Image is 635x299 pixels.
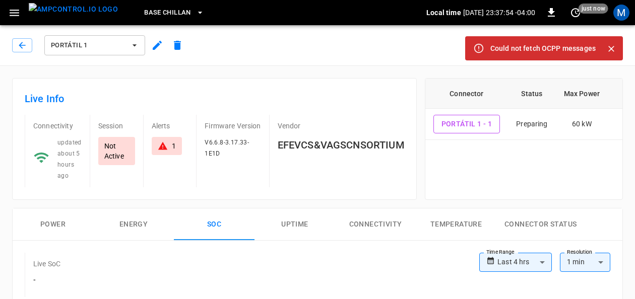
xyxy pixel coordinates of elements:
[44,35,145,55] button: Portátil 1
[152,121,188,131] p: Alerts
[25,91,404,107] h6: Live Info
[33,275,60,286] h6: -
[426,8,461,18] p: Local time
[174,208,255,241] button: SOC
[556,109,608,140] td: 60 kW
[579,4,608,14] span: just now
[93,208,174,241] button: Energy
[29,3,118,16] img: ampcontrol.io logo
[496,208,585,241] button: Connector Status
[98,121,135,131] p: Session
[13,208,93,241] button: Power
[416,208,496,241] button: Temperature
[486,248,515,256] label: Time Range
[104,141,129,161] p: Not Active
[205,121,261,131] p: Firmware Version
[255,208,335,241] button: Uptime
[567,248,592,256] label: Resolution
[433,115,500,133] button: Portátil 1 - 1
[278,137,404,153] h6: EFEVCS&VAGSCNSORTIUM
[508,109,555,140] td: Preparing
[205,139,249,157] span: V6.6.8-3.17.33-1E1D
[567,5,584,21] button: set refresh interval
[613,5,629,21] div: profile-icon
[490,39,596,57] div: Could not fetch OCPP messages
[51,40,125,51] span: Portátil 1
[278,121,404,131] p: Vendor
[140,3,208,23] button: Base Chillan
[508,79,555,109] th: Status
[172,141,176,151] div: 1
[57,139,82,179] span: updated about 5 hours ago
[144,7,190,19] span: Base Chillan
[335,208,416,241] button: Connectivity
[556,79,608,109] th: Max Power
[33,259,60,269] p: Live SoC
[604,41,619,56] button: Close
[33,121,82,131] p: Connectivity
[463,8,535,18] p: [DATE] 23:37:54 -04:00
[560,253,610,272] div: 1 min
[425,79,509,109] th: Connector
[497,253,552,272] div: Last 4 hrs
